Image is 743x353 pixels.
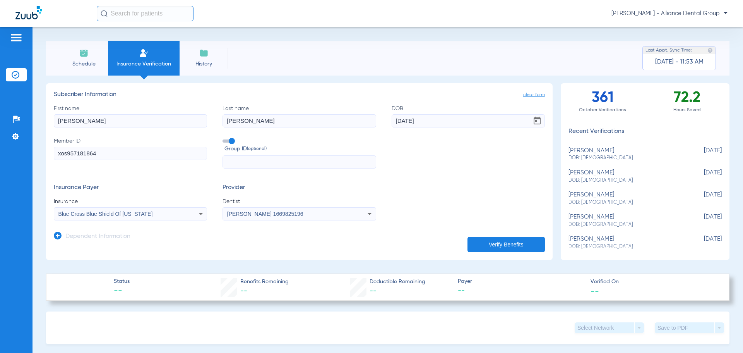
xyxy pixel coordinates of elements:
span: Group ID [224,145,376,153]
h3: Subscriber Information [54,91,545,99]
span: DOB: [DEMOGRAPHIC_DATA] [568,155,683,162]
div: [PERSON_NAME] [568,147,683,162]
span: DOB: [DEMOGRAPHIC_DATA] [568,177,683,184]
label: Member ID [54,137,207,169]
span: -- [370,288,377,294]
span: Last Appt. Sync Time: [645,46,692,54]
span: [PERSON_NAME] 1669825196 [227,211,303,217]
span: clear form [523,91,545,99]
div: 361 [561,83,645,118]
span: Verified On [591,278,717,286]
span: Dentist [223,198,376,205]
span: DOB: [DEMOGRAPHIC_DATA] [568,199,683,206]
img: Zuub Logo [15,6,42,19]
span: Deductible Remaining [370,278,425,286]
input: Search for patients [97,6,193,21]
span: Insurance [54,198,207,205]
span: -- [114,286,130,297]
div: [PERSON_NAME] [568,214,683,228]
label: First name [54,105,207,127]
div: [PERSON_NAME] [568,191,683,206]
img: Search Icon [101,10,108,17]
img: hamburger-icon [10,33,22,42]
input: Member ID [54,147,207,160]
h3: Provider [223,184,376,192]
span: [DATE] [683,214,722,228]
img: Schedule [79,48,89,58]
span: Hours Saved [645,106,729,114]
small: (optional) [247,145,267,153]
label: Last name [223,105,376,127]
span: Schedule [65,60,102,68]
div: [PERSON_NAME] [568,236,683,250]
span: October Verifications [561,106,645,114]
input: DOBOpen calendar [392,114,545,127]
span: Payer [458,277,584,286]
button: Open calendar [529,113,545,129]
input: First name [54,114,207,127]
span: [DATE] [683,191,722,206]
button: Verify Benefits [467,237,545,252]
input: Last name [223,114,376,127]
img: History [199,48,209,58]
span: [DATE] - 11:53 AM [655,58,704,66]
span: [DATE] [683,169,722,184]
span: Insurance Verification [114,60,174,68]
span: -- [591,287,599,295]
span: Benefits Remaining [240,278,289,286]
label: DOB [392,105,545,127]
div: 72.2 [645,83,729,118]
span: -- [240,288,247,294]
h3: Recent Verifications [561,128,729,136]
span: [PERSON_NAME] - Alliance Dental Group [611,10,728,17]
span: -- [458,286,584,296]
span: Blue Cross Blue Shield Of [US_STATE] [58,211,153,217]
span: Status [114,277,130,286]
span: DOB: [DEMOGRAPHIC_DATA] [568,221,683,228]
h3: Dependent Information [65,233,130,241]
span: DOB: [DEMOGRAPHIC_DATA] [568,243,683,250]
img: Manual Insurance Verification [139,48,149,58]
span: History [185,60,222,68]
span: [DATE] [683,236,722,250]
div: [PERSON_NAME] [568,169,683,184]
span: [DATE] [683,147,722,162]
h3: Insurance Payer [54,184,207,192]
img: last sync help info [707,48,713,53]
